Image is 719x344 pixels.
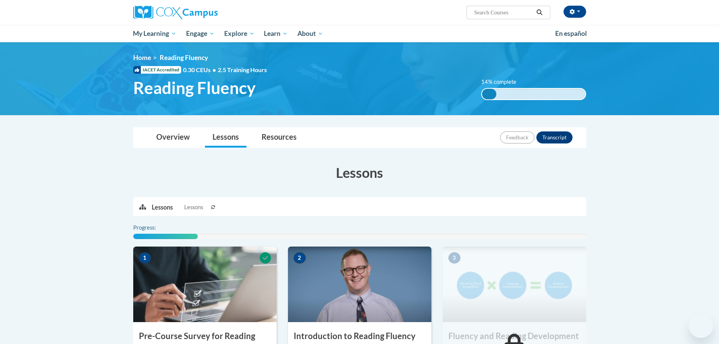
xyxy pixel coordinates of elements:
p: Lessons [152,203,173,211]
span: My Learning [133,29,176,38]
span: 2.5 Training Hours [218,66,267,73]
span: IACET Accredited [133,66,181,74]
span: En español [555,29,587,37]
h3: Fluency and Reading Development [443,330,586,342]
a: Engage [181,25,219,42]
div: 14% complete [482,89,496,99]
a: Lessons [205,128,246,148]
iframe: Button to launch messaging window [689,314,713,338]
span: 0.30 CEUs [183,66,218,74]
button: Transcript [536,131,573,143]
label: 14% complete [481,78,525,86]
img: Course Image [288,247,431,322]
div: Main menu [122,25,597,42]
a: About [293,25,328,42]
span: • [212,66,216,73]
input: Search Courses [473,8,534,17]
span: Explore [224,29,254,38]
h3: Introduction to Reading Fluency [288,330,431,342]
span: Reading Fluency [160,54,208,62]
a: My Learning [128,25,182,42]
span: 1 [139,252,151,264]
img: Course Image [133,247,277,322]
a: Explore [219,25,259,42]
span: Reading Fluency [133,78,256,98]
button: Search [534,8,545,17]
span: 3 [448,252,460,264]
button: Account Settings [563,6,586,18]
a: Cox Campus [133,6,277,19]
label: Progress: [133,224,177,232]
a: Learn [259,25,293,42]
button: Feedback [500,131,534,143]
span: Learn [264,29,288,38]
img: Course Image [443,247,586,322]
a: En español [550,26,592,42]
h3: Lessons [133,163,586,182]
img: Cox Campus [133,6,218,19]
a: Resources [254,128,304,148]
span: 2 [294,252,306,264]
span: Lessons [184,203,203,211]
span: About [297,29,323,38]
a: Home [133,54,151,62]
span: Engage [186,29,214,38]
a: Overview [149,128,197,148]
